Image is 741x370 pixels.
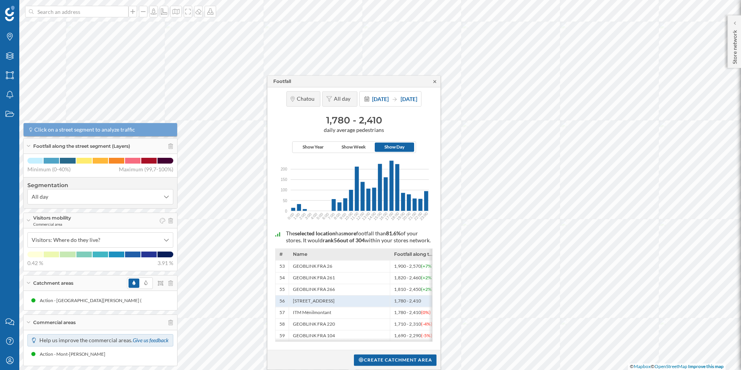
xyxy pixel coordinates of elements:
span: 1,780 - 2,410 [394,310,431,316]
span: [STREET_ADDRESS] [293,298,335,304]
text: 11:00 [350,211,360,221]
span: Click on a street segment to analyze traffic [34,126,135,133]
span: 59 [279,333,285,339]
span: Assistance [14,5,51,12]
span: GEOBLINK FRA 220 [293,321,335,328]
span: (+7%) [421,263,433,269]
div: © © [628,363,726,370]
span: 0.42 % [27,259,43,267]
span: selected location [295,230,335,237]
text: 2:00 [298,212,307,220]
span: 1,780 - 2,410 [394,298,423,304]
div: Footfall [273,78,291,85]
span: within your stores network. [365,237,431,244]
span: Visitors mobility [33,215,71,221]
span: Catchment areas [33,280,73,287]
span: 1,900 - 2,570 [394,263,433,269]
p: Help us improve the commercial areas. [39,336,169,344]
span: Maximum (99,7-100%) [119,166,173,173]
div: Action - Mont-[PERSON_NAME] [40,350,109,358]
text: 17:00 [384,211,394,221]
span: (-4%) [421,321,432,327]
span: 56 [334,237,340,244]
a: Mapbox [634,363,651,369]
div: Action - [GEOGRAPHIC_DATA][PERSON_NAME] (Commercial area) [40,297,181,304]
span: Commercial areas [33,319,76,326]
text: 8:00 [333,212,342,220]
span: Footfall along the street segment (Layers) [33,143,130,150]
span: GEOBLINK FRA 104 [293,333,335,339]
span: GEOBLINK FRA 261 [293,275,335,281]
text: 4:00 [310,212,318,220]
span: (+2%) [421,287,433,292]
span: of your stores. It would [286,230,418,244]
span: Name [293,252,307,257]
span: 0 [285,208,287,214]
text: 1:00 [293,212,301,220]
span: more [343,230,356,237]
img: Geoblink Logo [5,6,15,21]
text: 3:00 [304,212,313,220]
span: 81.6% [386,230,401,237]
span: Chatou [297,95,316,102]
span: GEOBLINK FRA 266 [293,287,335,293]
text: 0:00 [287,212,295,220]
span: footfall than [356,230,386,237]
span: daily average pedestrians [271,127,436,133]
text: 23:00 [419,211,429,221]
span: The [286,230,295,237]
text: 16:00 [379,211,389,221]
span: 54 [279,275,285,281]
p: Store network [731,27,739,64]
span: Minimum (0-40%) [27,166,71,173]
a: OpenStreetMap [655,363,687,369]
span: (0%) [421,310,431,316]
h4: Segmentation [27,181,173,189]
span: Show Day [384,144,404,151]
span: has [335,230,343,237]
text: 18:00 [390,211,400,221]
span: 55 [279,287,285,293]
span: 50 [283,198,287,203]
text: 13:00 [361,211,371,221]
a: Improve this map [688,363,724,369]
span: Show Year [303,144,324,151]
span: [DATE] [372,96,389,102]
span: 58 [279,321,285,328]
span: out of [340,237,354,244]
span: 1,690 - 2,290 [394,333,432,339]
text: 19:00 [396,211,406,221]
span: Footfall along the street segment [394,252,435,257]
span: All day [334,95,353,102]
h3: 1,780 - 2,410 [271,114,436,127]
span: 150 [281,177,287,182]
span: All day [32,193,48,201]
span: Commercial area [33,221,71,227]
text: 6:00 [321,212,330,220]
span: 56 [279,298,285,304]
span: (-5%) [421,333,432,339]
text: 22:00 [413,211,423,221]
span: GEOBLINK FRA 26 [293,263,332,269]
span: 57 [279,310,285,316]
span: # [279,252,283,257]
text: 21:00 [407,211,417,221]
text: 7:00 [327,212,336,220]
text: 12:00 [355,211,365,221]
span: 200 [281,166,287,172]
span: 1,820 - 2,460 [394,275,433,281]
img: intelligent_assistant_bucket_2.svg [275,232,280,237]
span: ITM Ménilmontant [293,310,331,316]
span: (+2%) [421,275,433,281]
span: 1,710 - 2,310 [394,321,432,328]
span: [DATE] [401,96,417,102]
text: 20:00 [401,211,411,221]
span: Show Week [342,144,366,151]
text: 5:00 [316,212,324,220]
text: 9:00 [339,212,347,220]
span: 1,810 - 2,450 [394,287,433,293]
span: Visitors: Where do they live? [32,236,100,244]
span: 100 [281,187,287,193]
span: rank [323,237,334,244]
span: 53 [279,263,285,269]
